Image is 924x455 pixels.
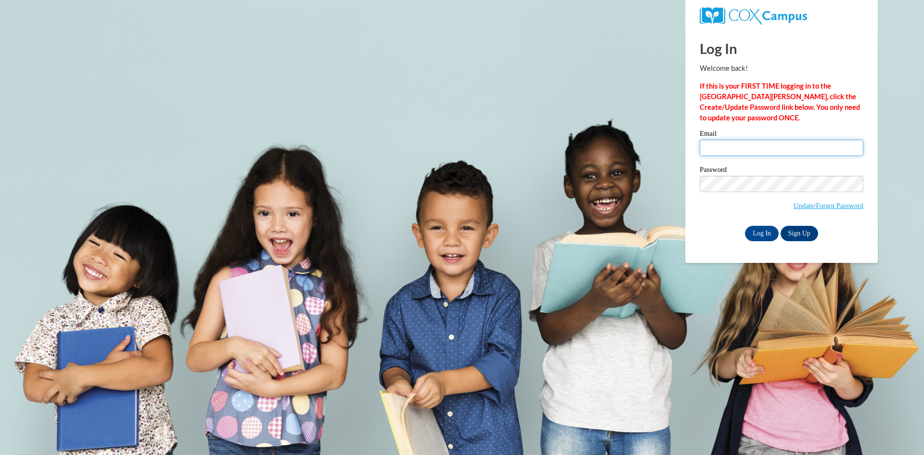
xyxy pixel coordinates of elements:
a: Sign Up [781,226,818,241]
label: Password [700,166,863,176]
h1: Log In [700,39,863,58]
a: COX Campus [700,11,807,19]
p: Welcome back! [700,63,863,74]
img: COX Campus [700,7,807,25]
a: Update/Forgot Password [794,202,863,209]
strong: If this is your FIRST TIME logging in to the [GEOGRAPHIC_DATA][PERSON_NAME], click the Create/Upd... [700,82,860,122]
input: Log In [745,226,779,241]
label: Email [700,130,863,140]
